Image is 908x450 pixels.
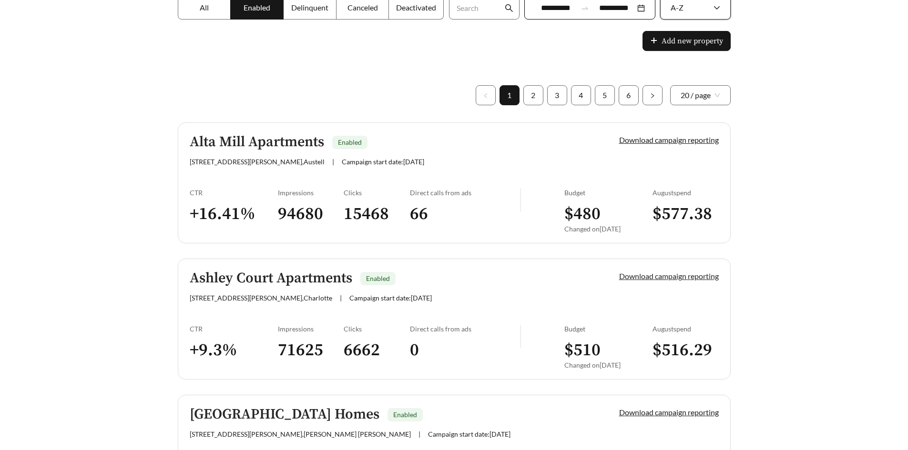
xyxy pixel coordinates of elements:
span: | [332,158,334,166]
span: All [200,3,209,12]
a: Download campaign reporting [619,408,719,417]
li: 3 [547,85,567,105]
li: 5 [595,85,615,105]
li: 6 [619,85,639,105]
li: Previous Page [476,85,496,105]
a: Ashley Court ApartmentsEnabled[STREET_ADDRESS][PERSON_NAME],Charlotte|Campaign start date:[DATE]D... [178,259,731,380]
li: 1 [500,85,520,105]
span: Add new property [662,35,723,47]
h3: 94680 [278,203,344,225]
div: Budget [564,325,653,333]
a: 6 [619,86,638,105]
a: Download campaign reporting [619,135,719,144]
a: 1 [500,86,519,105]
div: Clicks [344,325,410,333]
span: [STREET_ADDRESS][PERSON_NAME] , [PERSON_NAME] [PERSON_NAME] [190,430,411,438]
img: line [520,189,521,211]
li: 2 [523,85,543,105]
span: plus [650,37,658,46]
span: Enabled [338,138,362,146]
div: Direct calls from ads [410,325,520,333]
button: right [643,85,663,105]
span: Deactivated [396,3,436,12]
h3: 66 [410,203,520,225]
div: Budget [564,189,653,197]
h3: $ 516.29 [653,340,719,361]
span: | [418,430,420,438]
a: 5 [595,86,614,105]
div: Changed on [DATE] [564,361,653,369]
span: Delinquent [291,3,328,12]
span: Enabled [393,410,417,419]
span: right [650,93,655,99]
h3: 15468 [344,203,410,225]
span: | [340,294,342,302]
span: Campaign start date: [DATE] [428,430,510,438]
span: Enabled [366,274,390,282]
h3: $ 480 [564,203,653,225]
div: Impressions [278,189,344,197]
div: August spend [653,189,719,197]
h3: 6662 [344,340,410,361]
span: swap-right [581,4,589,12]
a: 3 [548,86,567,105]
h3: 0 [410,340,520,361]
div: Clicks [344,189,410,197]
div: Direct calls from ads [410,189,520,197]
button: left [476,85,496,105]
span: Enabled [244,3,270,12]
button: plusAdd new property [643,31,731,51]
span: [STREET_ADDRESS][PERSON_NAME] , Austell [190,158,325,166]
h5: Alta Mill Apartments [190,134,324,150]
div: CTR [190,325,278,333]
span: 20 / page [681,86,720,105]
h5: [GEOGRAPHIC_DATA] Homes [190,407,379,422]
div: August spend [653,325,719,333]
a: 4 [571,86,591,105]
div: Page Size [670,85,731,105]
h3: $ 577.38 [653,203,719,225]
h5: Ashley Court Apartments [190,270,352,286]
span: left [483,93,489,99]
span: search [505,4,513,12]
span: to [581,4,589,12]
h3: + 16.41 % [190,203,278,225]
a: Download campaign reporting [619,271,719,280]
span: Canceled [347,3,378,12]
li: 4 [571,85,591,105]
img: line [520,325,521,348]
div: Impressions [278,325,344,333]
h3: $ 510 [564,340,653,361]
h3: 71625 [278,340,344,361]
span: [STREET_ADDRESS][PERSON_NAME] , Charlotte [190,294,332,302]
a: Alta Mill ApartmentsEnabled[STREET_ADDRESS][PERSON_NAME],Austell|Campaign start date:[DATE]Downlo... [178,122,731,243]
div: CTR [190,189,278,197]
span: Campaign start date: [DATE] [349,294,432,302]
span: A-Z [671,3,684,12]
a: 2 [524,86,543,105]
h3: + 9.3 % [190,340,278,361]
span: Campaign start date: [DATE] [342,158,424,166]
li: Next Page [643,85,663,105]
div: Changed on [DATE] [564,225,653,233]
